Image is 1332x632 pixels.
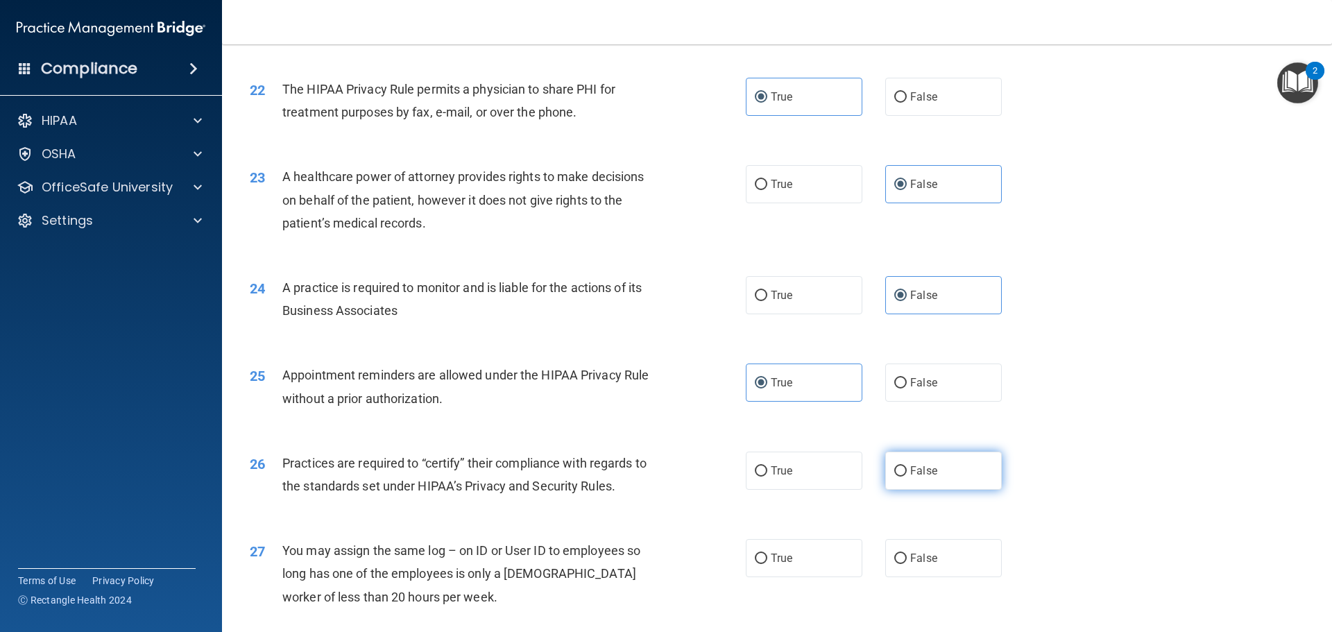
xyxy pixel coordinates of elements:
span: 22 [250,82,265,99]
span: 23 [250,169,265,186]
p: Settings [42,212,93,229]
span: True [771,178,792,191]
p: HIPAA [42,112,77,129]
span: Practices are required to “certify” their compliance with regards to the standards set under HIPA... [282,456,647,493]
a: OSHA [17,146,202,162]
span: True [771,464,792,477]
a: OfficeSafe University [17,179,202,196]
input: True [755,466,767,477]
span: Ⓒ Rectangle Health 2024 [18,593,132,607]
span: 25 [250,368,265,384]
span: A practice is required to monitor and is liable for the actions of its Business Associates [282,280,642,318]
h4: Compliance [41,59,137,78]
button: Open Resource Center, 2 new notifications [1277,62,1318,103]
span: True [771,552,792,565]
span: False [910,90,937,103]
span: True [771,376,792,389]
span: The HIPAA Privacy Rule permits a physician to share PHI for treatment purposes by fax, e-mail, or... [282,82,615,119]
input: False [894,180,907,190]
input: True [755,92,767,103]
input: False [894,92,907,103]
input: True [755,554,767,564]
span: True [771,289,792,302]
span: Appointment reminders are allowed under the HIPAA Privacy Rule without a prior authorization. [282,368,649,405]
span: True [771,90,792,103]
span: False [910,289,937,302]
span: False [910,178,937,191]
input: False [894,291,907,301]
span: False [910,376,937,389]
input: True [755,180,767,190]
div: 2 [1313,71,1317,89]
a: HIPAA [17,112,202,129]
a: Settings [17,212,202,229]
input: True [755,378,767,388]
p: OfficeSafe University [42,179,173,196]
input: False [894,554,907,564]
a: Privacy Policy [92,574,155,588]
p: OSHA [42,146,76,162]
img: PMB logo [17,15,205,42]
input: True [755,291,767,301]
a: Terms of Use [18,574,76,588]
span: 27 [250,543,265,560]
span: 24 [250,280,265,297]
span: You may assign the same log – on ID or User ID to employees so long has one of the employees is o... [282,543,640,604]
span: False [910,464,937,477]
input: False [894,378,907,388]
span: A healthcare power of attorney provides rights to make decisions on behalf of the patient, howeve... [282,169,644,230]
span: 26 [250,456,265,472]
span: False [910,552,937,565]
input: False [894,466,907,477]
